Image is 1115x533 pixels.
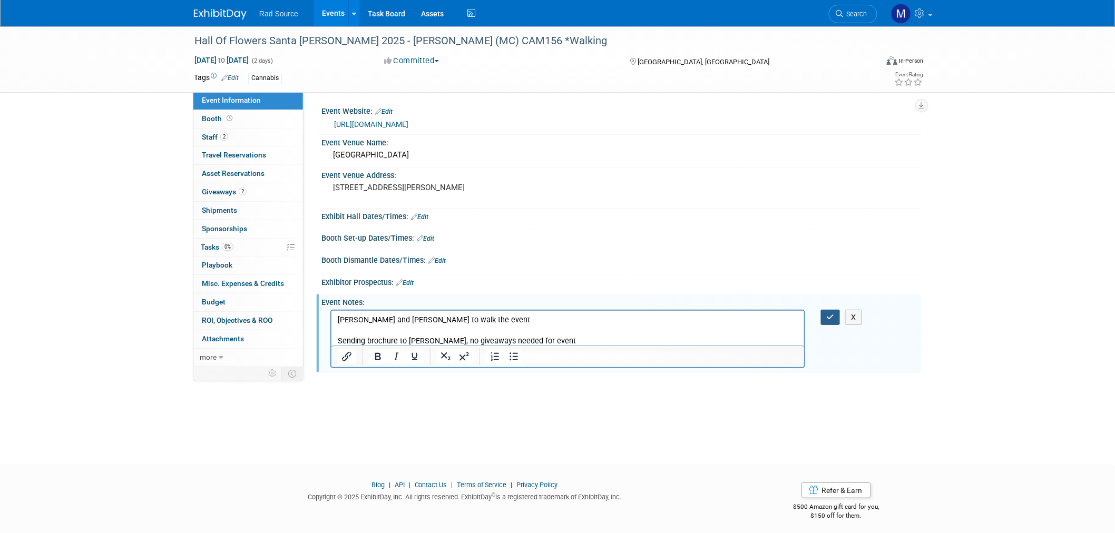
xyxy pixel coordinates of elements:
[638,58,769,66] span: [GEOGRAPHIC_DATA], [GEOGRAPHIC_DATA]
[321,294,921,308] div: Event Notes:
[193,202,303,220] a: Shipments
[194,9,247,19] img: ExhibitDay
[492,492,496,498] sup: ®
[193,275,303,293] a: Misc. Expenses & Credits
[751,511,922,520] div: $150 off for them.
[202,224,247,233] span: Sponsorships
[202,261,232,269] span: Playbook
[193,293,303,311] a: Budget
[200,353,217,361] span: more
[202,298,226,306] span: Budget
[194,55,249,65] span: [DATE] [DATE]
[380,55,443,66] button: Committed
[505,349,523,364] button: Bullet list
[321,252,921,266] div: Booth Dismantle Dates/Times:
[193,256,303,274] a: Playbook
[202,206,237,214] span: Shipments
[259,9,298,18] span: Rad Source
[329,147,913,163] div: [GEOGRAPHIC_DATA]
[202,114,234,123] span: Booth
[455,349,473,364] button: Superscript
[371,481,385,489] a: Blog
[202,151,266,159] span: Travel Reservations
[338,349,356,364] button: Insert/edit link
[815,55,924,71] div: Event Format
[369,349,387,364] button: Bold
[321,230,921,244] div: Booth Set-up Dates/Times:
[217,56,227,64] span: to
[895,72,923,77] div: Event Rating
[263,367,282,380] td: Personalize Event Tab Strip
[887,56,897,65] img: Format-Inperson.png
[321,209,921,222] div: Exhibit Hall Dates/Times:
[6,4,467,15] p: [PERSON_NAME] and [PERSON_NAME] to walk the event
[449,481,456,489] span: |
[415,481,447,489] a: Contact Us
[321,135,921,148] div: Event Venue Name:
[201,243,233,251] span: Tasks
[239,187,247,195] span: 2
[6,25,467,36] p: Sending brochure to [PERSON_NAME], no giveaways needed for event
[191,32,862,51] div: Hall Of Flowers Santa [PERSON_NAME] 2025 - [PERSON_NAME] (MC) CAM156 *Walking
[486,349,504,364] button: Numbered list
[224,114,234,122] span: Booth not reserved yet
[508,481,515,489] span: |
[6,4,467,36] body: Rich Text Area. Press ALT-0 for help.
[437,349,455,364] button: Subscript
[193,220,303,238] a: Sponsorships
[193,146,303,164] a: Travel Reservations
[321,103,921,117] div: Event Website:
[334,120,408,129] a: [URL][DOMAIN_NAME]
[193,129,303,146] a: Staff2
[251,57,273,64] span: (2 days)
[194,490,736,502] div: Copyright © 2025 ExhibitDay, Inc. All rights reserved. ExhibitDay is a registered trademark of Ex...
[845,310,862,325] button: X
[891,4,911,24] img: Melissa Conboy
[751,496,922,520] div: $500 Amazon gift card for you,
[517,481,558,489] a: Privacy Policy
[406,481,413,489] span: |
[829,5,877,23] a: Search
[202,334,244,343] span: Attachments
[202,316,272,324] span: ROI, Objectives & ROO
[406,349,424,364] button: Underline
[428,257,446,264] a: Edit
[417,235,434,242] a: Edit
[194,72,239,84] td: Tags
[221,74,239,82] a: Edit
[801,482,871,498] a: Refer & Earn
[411,213,428,221] a: Edit
[193,110,303,128] a: Booth
[395,481,405,489] a: API
[282,367,304,380] td: Toggle Event Tabs
[248,73,282,84] div: Cannabis
[321,167,921,181] div: Event Venue Address:
[396,279,414,287] a: Edit
[193,330,303,348] a: Attachments
[387,349,405,364] button: Italic
[375,108,393,115] a: Edit
[202,133,228,141] span: Staff
[843,10,867,18] span: Search
[202,96,261,104] span: Event Information
[220,133,228,141] span: 2
[331,311,804,346] iframe: Rich Text Area
[457,481,507,489] a: Terms of Service
[202,169,265,177] span: Asset Reservations
[222,243,233,251] span: 0%
[193,312,303,330] a: ROI, Objectives & ROO
[193,183,303,201] a: Giveaways2
[202,279,284,288] span: Misc. Expenses & Credits
[321,274,921,288] div: Exhibitor Prospectus:
[193,349,303,367] a: more
[899,57,924,65] div: In-Person
[193,165,303,183] a: Asset Reservations
[386,481,393,489] span: |
[333,183,560,192] pre: [STREET_ADDRESS][PERSON_NAME]
[193,239,303,256] a: Tasks0%
[202,187,247,196] span: Giveaways
[193,92,303,110] a: Event Information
